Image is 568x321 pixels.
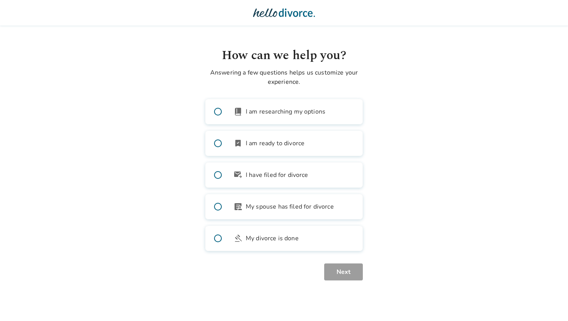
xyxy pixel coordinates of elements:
span: I am ready to divorce [246,139,304,148]
span: bookmark_check [233,139,243,148]
span: My divorce is done [246,234,299,243]
span: I am researching my options [246,107,325,116]
img: Hello Divorce Logo [253,5,315,20]
button: Next [324,263,363,280]
span: gavel [233,234,243,243]
span: book_2 [233,107,243,116]
span: My spouse has filed for divorce [246,202,334,211]
h1: How can we help you? [205,46,363,65]
p: Answering a few questions helps us customize your experience. [205,68,363,87]
span: outgoing_mail [233,170,243,180]
span: article_person [233,202,243,211]
iframe: Chat Widget [529,284,568,321]
span: I have filed for divorce [246,170,308,180]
